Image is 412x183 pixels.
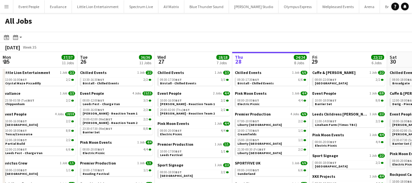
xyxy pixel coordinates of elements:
[83,102,120,106] span: Leeds Fest - Charge Van
[221,78,225,81] span: 3/3
[235,112,271,116] span: Premier Production
[235,91,307,96] a: Pink Moon Events1 Job4/4
[158,0,184,13] button: AV Matrix
[378,154,385,158] span: 2/2
[3,161,27,165] span: Invictus Crew
[160,111,215,116] span: Coldplay - Reaction Team 2
[315,164,348,168] span: Netherlands
[20,138,27,142] span: BST
[80,70,107,75] span: Chilled Events
[5,102,25,106] span: Chippenham
[3,70,75,91] div: Little Lion Entertainment1 Job2/213:00-16:00BST2/2Crystal Maze Piccadilly
[83,78,104,81] span: 13:30-16:30
[315,119,383,127] a: 11:00-14:00BST2/2Lineham Farm (Times TBC)
[253,138,259,142] span: BST
[237,141,282,146] span: Liberty London
[98,147,104,152] span: BST
[143,108,148,112] span: 2/2
[370,154,377,158] span: 1 Job
[213,91,222,95] span: 2 Jobs
[98,108,104,112] span: BST
[175,170,182,174] span: BST
[3,70,50,75] span: Little Lion Entertainment
[83,169,104,172] span: 10:00-17:00
[378,133,385,137] span: 4/4
[160,132,182,136] span: Electric Picnic
[5,78,74,85] a: 13:00-16:00BST2/2Crystal Maze Piccadilly
[292,71,299,75] span: 1 Job
[80,161,153,181] div: Premier Production1 Job1/110:00-17:00BST1/1Reading Festival
[221,150,225,153] span: 1/1
[5,151,42,155] span: Leeds Fest - Charge Van
[392,81,410,85] span: Broadgate
[143,91,153,95] span: 15/15
[157,70,230,75] a: Chilled Events1 Job3/3
[157,70,230,91] div: Chilled Events1 Job3/309:30-17:30BST3/3Birstall - Chilled Events
[237,128,306,136] a: 10:00-17:00BST1/1Creamfields
[5,139,27,142] span: 12:00-18:00
[5,129,27,132] span: 10:00-18:00
[330,161,337,165] span: BST
[3,161,75,165] a: Invictus Crew1 Job1/1
[215,142,222,146] span: 1 Job
[146,140,153,144] span: 4/4
[68,161,75,165] span: 1/1
[312,132,344,137] span: Pink Moon Events
[315,161,337,165] span: 08:00-18:00
[370,112,377,116] span: 1 Job
[160,99,182,102] span: 10:00-16:00
[315,140,383,147] a: 08:00-20:00BST4/4Electric Picnic
[5,98,74,106] a: 23:59-03:59 (Tue)BST2/2Chippenham
[5,128,74,136] a: 10:00-18:00BST8/8Tensa/Concourse
[292,161,299,165] span: 1 Job
[237,138,306,145] a: 15:00-18:00BST1/1Liberty [GEOGRAPHIC_DATA]
[83,151,105,155] span: Electric Picnic
[215,71,222,75] span: 1 Job
[235,70,261,75] span: Chilled Events
[312,132,385,153] div: Pink Moon Events1 Job4/408:00-20:00BST4/4Electric Picnic
[83,172,109,176] span: Reading Festival
[378,71,385,75] span: 2/2
[253,119,259,123] span: BST
[237,139,259,142] span: 15:00-18:00
[223,91,230,95] span: 4/4
[160,108,190,112] span: 20:00-02:00 (Thu)
[235,70,307,75] a: Chilled Events1 Job6/6
[157,91,230,121] div: Event People2 Jobs4/410:00-16:00BST2/2[PERSON_NAME] - Reaction Team 120:00-02:00 (Thu)BST2/2[PERS...
[5,119,74,127] a: 10:00-16:00BST2/2[GEOGRAPHIC_DATA]
[157,142,230,163] div: Premier Production1 Job1/110:00-17:00BST1/1Leeds Festival
[237,98,306,106] a: 08:00-20:00BST4/4Electric Picnic
[312,91,385,96] a: Event People1 Job8/8
[160,102,215,106] span: Coldplay - Reaction Team 1
[160,128,229,136] a: 08:00-20:00BST4/4Electric Picnic
[106,117,112,121] span: BST
[215,122,222,126] span: 1 Job
[157,121,230,142] div: Pink Moon Events1 Job4/408:00-20:00BST4/4Electric Picnic
[237,151,282,155] span: Liberty London
[279,0,317,13] button: Olympus Express
[315,161,383,168] a: 08:00-18:00BST2/2[GEOGRAPHIC_DATA]
[237,132,257,136] span: Creamfields
[5,168,74,176] a: 10:00-13:00BST1/1[GEOGRAPHIC_DATA]
[20,119,27,123] span: BST
[80,161,153,165] a: Premier Production1 Job1/1
[60,91,67,95] span: 1 Job
[312,153,338,158] span: Sport Signage
[312,112,368,116] span: Leeds Childrens Charity Lineham
[370,91,377,95] span: 1 Job
[3,91,75,112] div: Evallance1 Job2/223:59-03:59 (Tue)BST2/2Chippenham
[312,153,385,158] a: Sport Signage1 Job2/2
[160,129,182,132] span: 08:00-20:00
[157,121,230,126] a: Pink Moon Events1 Job4/4
[235,112,307,116] a: Premier Production4 Jobs6/6
[160,171,182,174] span: 08:00-18:00
[301,112,307,116] span: 6/6
[80,161,116,165] span: Premier Production
[20,78,27,82] span: BST
[312,153,385,174] div: Sport Signage1 Job2/208:00-18:00BST2/2[GEOGRAPHIC_DATA]
[5,141,25,146] span: Partial Build
[68,91,75,95] span: 2/2
[237,168,306,176] a: 09:00-14:00BST6/6Sunderland
[298,139,303,142] span: 1/1
[3,91,20,96] span: Evallance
